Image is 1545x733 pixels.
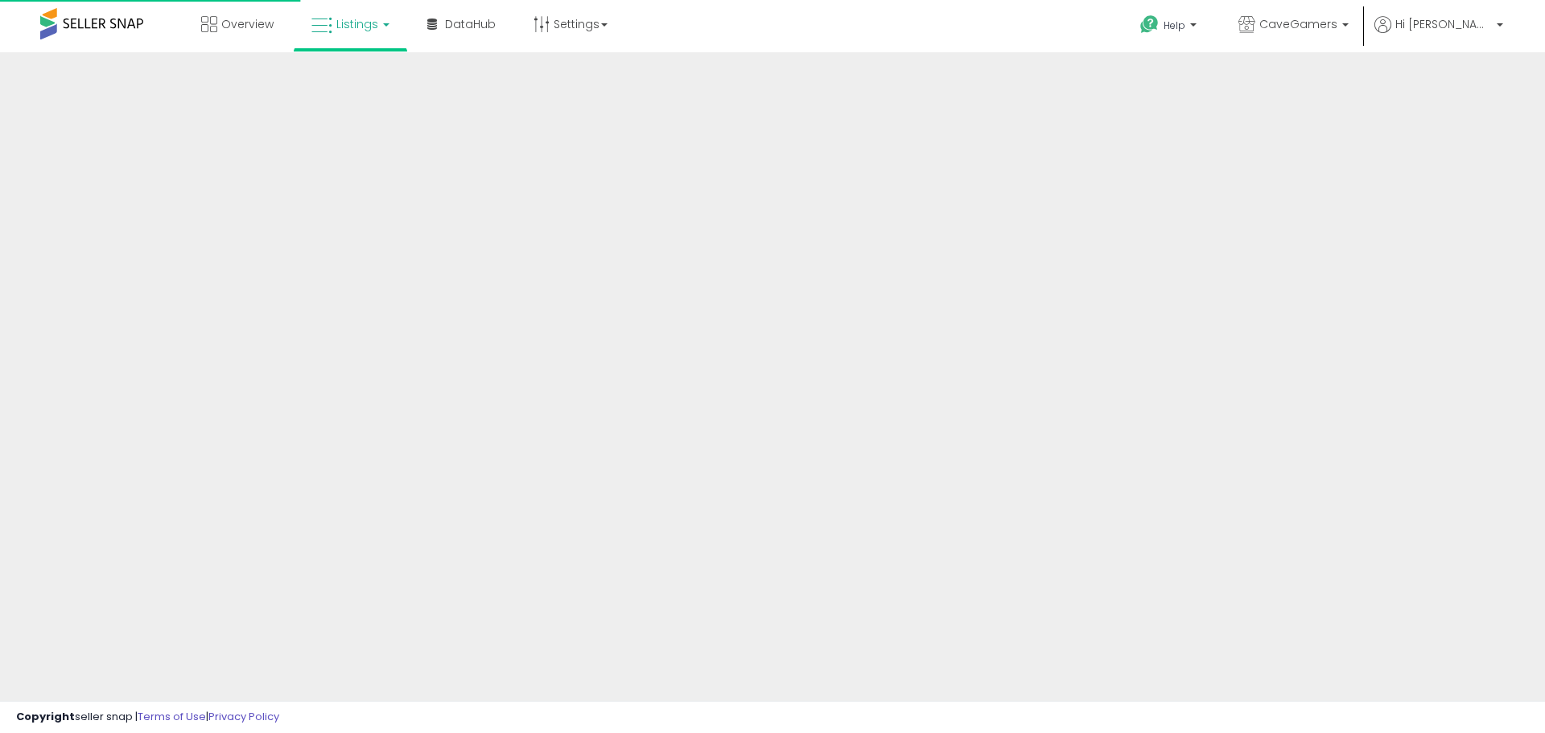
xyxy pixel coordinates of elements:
[1259,16,1337,32] span: CaveGamers
[1164,19,1185,32] span: Help
[1127,2,1213,52] a: Help
[336,16,378,32] span: Listings
[16,710,279,725] div: seller snap | |
[1395,16,1492,32] span: Hi [PERSON_NAME]
[16,709,75,724] strong: Copyright
[138,709,206,724] a: Terms of Use
[1374,16,1503,52] a: Hi [PERSON_NAME]
[445,16,496,32] span: DataHub
[208,709,279,724] a: Privacy Policy
[1139,14,1160,35] i: Get Help
[221,16,274,32] span: Overview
